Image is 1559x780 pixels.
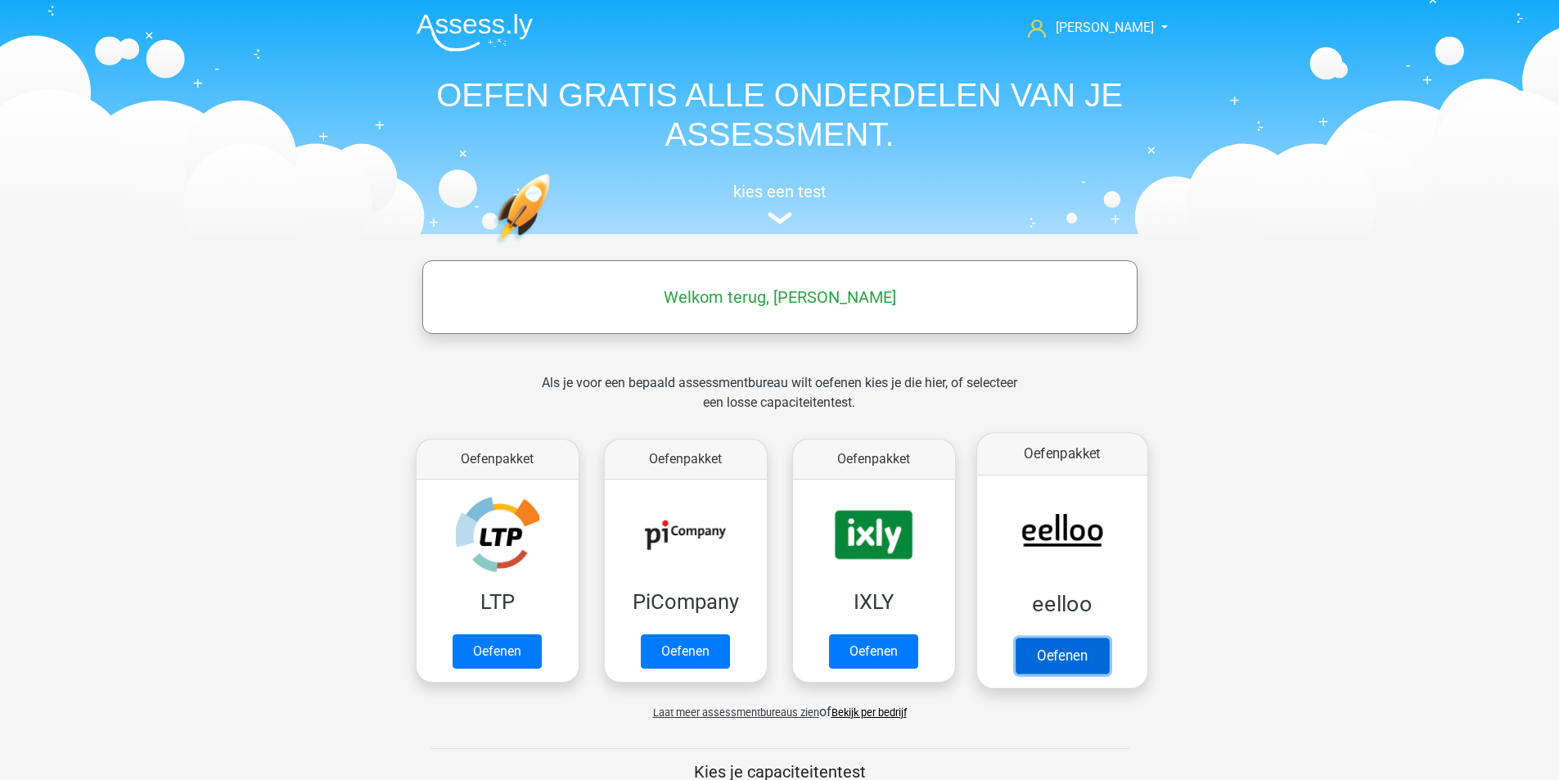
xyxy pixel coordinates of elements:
[403,75,1156,154] h1: OEFEN GRATIS ALLE ONDERDELEN VAN JE ASSESSMENT.
[1056,20,1154,35] span: [PERSON_NAME]
[768,212,792,224] img: assessment
[403,182,1156,201] h5: kies een test
[653,706,819,719] span: Laat meer assessmentbureaus zien
[493,174,614,322] img: oefenen
[831,706,907,719] a: Bekijk per bedrijf
[529,373,1030,432] div: Als je voor een bepaald assessmentbureau wilt oefenen kies je die hier, of selecteer een losse ca...
[1021,18,1156,38] a: [PERSON_NAME]
[403,182,1156,225] a: kies een test
[1015,638,1108,674] a: Oefenen
[417,13,533,52] img: Assessly
[403,689,1156,722] div: of
[453,634,542,669] a: Oefenen
[641,634,730,669] a: Oefenen
[829,634,918,669] a: Oefenen
[430,287,1129,307] h5: Welkom terug, [PERSON_NAME]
